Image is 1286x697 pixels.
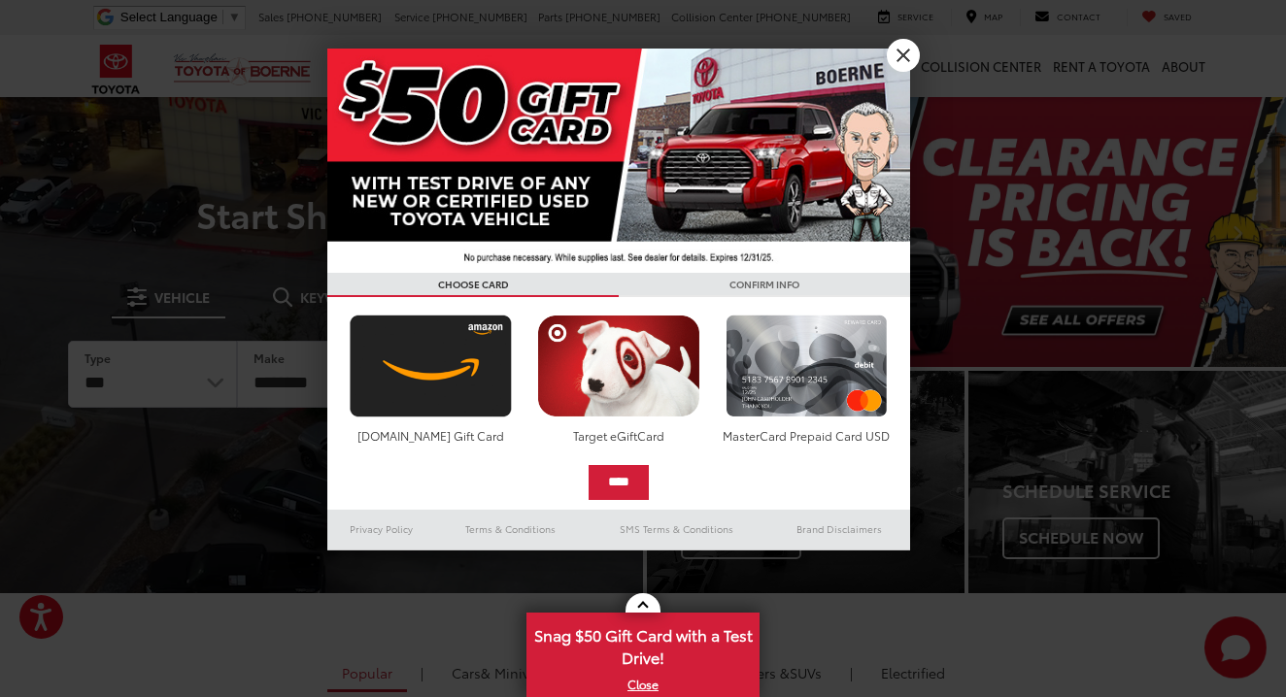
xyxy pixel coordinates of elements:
[327,273,619,297] h3: CHOOSE CARD
[345,427,517,444] div: [DOMAIN_NAME] Gift Card
[327,517,436,541] a: Privacy Policy
[585,517,768,541] a: SMS Terms & Conditions
[532,427,704,444] div: Target eGiftCard
[528,614,758,674] span: Snag $50 Gift Card with a Test Drive!
[327,49,910,273] img: 42635_top_851395.jpg
[345,315,517,417] img: amazoncard.png
[436,517,585,541] a: Terms & Conditions
[532,315,704,417] img: targetcard.png
[768,517,910,541] a: Brand Disclaimers
[721,315,893,417] img: mastercard.png
[721,427,893,444] div: MasterCard Prepaid Card USD
[619,273,910,297] h3: CONFIRM INFO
